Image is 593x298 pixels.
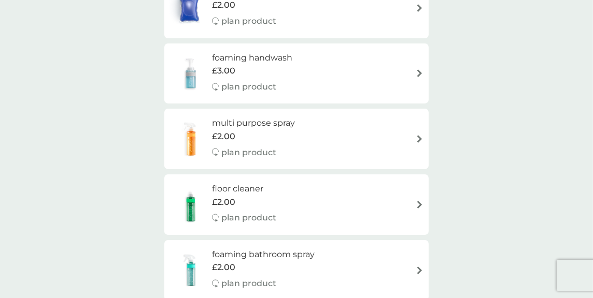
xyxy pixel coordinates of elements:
[212,116,295,130] h6: multi purpose spray
[416,4,423,12] img: arrow right
[170,252,212,288] img: foaming bathroom spray
[170,55,212,92] img: foaming handwash
[221,80,276,94] p: plan product
[221,211,276,225] p: plan product
[212,182,276,196] h6: floor cleaner
[212,248,315,261] h6: foaming bathroom spray
[221,14,276,28] p: plan product
[212,51,292,65] h6: foaming handwash
[212,130,235,143] span: £2.00
[416,135,423,143] img: arrow right
[221,277,276,290] p: plan product
[416,69,423,77] img: arrow right
[212,64,235,78] span: £3.00
[416,266,423,274] img: arrow right
[212,261,235,274] span: £2.00
[221,146,276,159] p: plan product
[416,201,423,208] img: arrow right
[170,187,212,223] img: floor cleaner
[170,121,212,157] img: multi purpose spray
[212,196,235,209] span: £2.00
